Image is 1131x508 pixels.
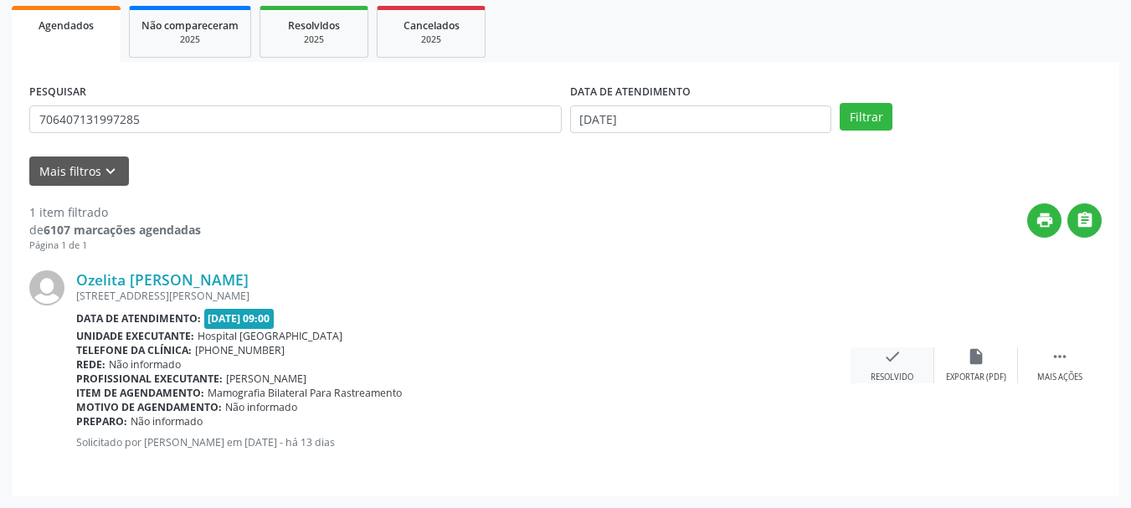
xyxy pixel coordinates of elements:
[29,221,201,239] div: de
[141,33,239,46] div: 2025
[29,239,201,253] div: Página 1 de 1
[76,372,223,386] b: Profissional executante:
[570,80,691,105] label: DATA DE ATENDIMENTO
[204,309,275,328] span: [DATE] 09:00
[29,105,562,134] input: Nome, CNS
[76,311,201,326] b: Data de atendimento:
[1037,372,1082,383] div: Mais ações
[883,347,902,366] i: check
[967,347,985,366] i: insert_drive_file
[389,33,473,46] div: 2025
[1076,211,1094,229] i: 
[1067,203,1102,238] button: 
[29,203,201,221] div: 1 item filtrado
[76,270,249,289] a: Ozelita [PERSON_NAME]
[1036,211,1054,229] i: print
[39,18,94,33] span: Agendados
[76,386,204,400] b: Item de agendamento:
[76,400,222,414] b: Motivo de agendamento:
[76,414,127,428] b: Preparo:
[226,372,306,386] span: [PERSON_NAME]
[76,289,851,303] div: [STREET_ADDRESS][PERSON_NAME]
[198,329,342,343] span: Hospital [GEOGRAPHIC_DATA]
[1051,347,1069,366] i: 
[225,400,297,414] span: Não informado
[208,386,402,400] span: Mamografia Bilateral Para Rastreamento
[109,357,181,372] span: Não informado
[570,105,832,134] input: Selecione um intervalo
[29,80,86,105] label: PESQUISAR
[195,343,285,357] span: [PHONE_NUMBER]
[76,343,192,357] b: Telefone da clínica:
[404,18,460,33] span: Cancelados
[141,18,239,33] span: Não compareceram
[76,357,105,372] b: Rede:
[131,414,203,428] span: Não informado
[101,162,120,181] i: keyboard_arrow_down
[946,372,1006,383] div: Exportar (PDF)
[1027,203,1062,238] button: print
[272,33,356,46] div: 2025
[76,329,194,343] b: Unidade executante:
[44,222,201,238] strong: 6107 marcações agendadas
[76,435,851,449] p: Solicitado por [PERSON_NAME] em [DATE] - há 13 dias
[840,103,892,131] button: Filtrar
[288,18,340,33] span: Resolvidos
[29,157,129,186] button: Mais filtroskeyboard_arrow_down
[871,372,913,383] div: Resolvido
[29,270,64,305] img: img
